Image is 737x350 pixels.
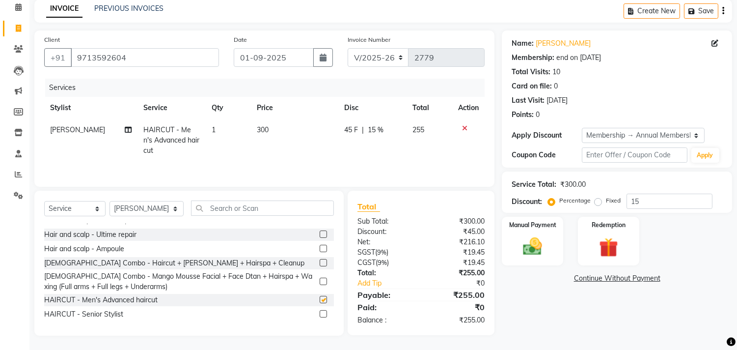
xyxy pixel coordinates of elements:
[357,202,380,212] span: Total
[50,125,105,134] span: [PERSON_NAME]
[546,95,568,106] div: [DATE]
[44,97,137,119] th: Stylist
[357,258,376,267] span: CGST
[509,221,556,230] label: Manual Payment
[536,110,540,120] div: 0
[512,179,556,190] div: Service Total:
[552,67,560,77] div: 10
[421,247,492,258] div: ₹19.45
[377,248,386,256] span: 9%
[512,150,582,160] div: Coupon Code
[350,268,421,278] div: Total:
[684,3,718,19] button: Save
[512,67,550,77] div: Total Visits:
[251,97,338,119] th: Price
[421,258,492,268] div: ₹19.45
[421,301,492,313] div: ₹0
[44,230,136,240] div: Hair and scalp - Ultime repair
[512,197,542,207] div: Discount:
[137,97,205,119] th: Service
[421,289,492,301] div: ₹255.00
[504,273,730,284] a: Continue Without Payment
[421,315,492,325] div: ₹255.00
[350,216,421,227] div: Sub Total:
[234,35,247,44] label: Date
[512,53,554,63] div: Membership:
[350,258,421,268] div: ( )
[94,4,164,13] a: PREVIOUS INVOICES
[350,278,433,289] a: Add Tip
[44,295,158,305] div: HAIRCUT - Men's Advanced haircut
[44,309,123,320] div: HAIRCUT - Senior Stylist
[143,125,199,155] span: HAIRCUT - Men's Advanced haircut
[350,289,421,301] div: Payable:
[44,244,124,254] div: Hair and scalp - Ampoule
[624,3,680,19] button: Create New
[512,81,552,91] div: Card on file:
[536,38,591,49] a: [PERSON_NAME]
[593,235,624,260] img: _gift.svg
[71,48,219,67] input: Search by Name/Mobile/Email/Code
[344,125,358,135] span: 45 F
[44,35,60,44] label: Client
[45,79,492,97] div: Services
[421,216,492,227] div: ₹300.00
[191,201,334,216] input: Search or Scan
[512,110,534,120] div: Points:
[582,147,687,163] input: Enter Offer / Coupon Code
[421,268,492,278] div: ₹255.00
[357,248,375,257] span: SGST
[606,196,621,205] label: Fixed
[206,97,251,119] th: Qty
[592,221,626,230] label: Redemption
[212,125,216,134] span: 1
[412,125,424,134] span: 255
[44,258,304,268] div: [DEMOGRAPHIC_DATA] Combo - Haircut + [PERSON_NAME] + Hairspa + Cleanup
[556,53,601,63] div: end on [DATE]
[421,237,492,247] div: ₹216.10
[559,196,591,205] label: Percentage
[350,227,421,237] div: Discount:
[512,130,582,141] div: Apply Discount
[407,97,453,119] th: Total
[350,315,421,325] div: Balance :
[350,301,421,313] div: Paid:
[44,48,72,67] button: +91
[517,235,548,258] img: _cash.svg
[350,247,421,258] div: ( )
[512,95,545,106] div: Last Visit:
[421,227,492,237] div: ₹45.00
[378,259,387,266] span: 9%
[348,35,390,44] label: Invoice Number
[368,125,383,135] span: 15 %
[560,179,586,190] div: ₹300.00
[338,97,407,119] th: Disc
[350,237,421,247] div: Net:
[257,125,269,134] span: 300
[554,81,558,91] div: 0
[512,38,534,49] div: Name:
[362,125,364,135] span: |
[452,97,485,119] th: Action
[691,148,719,163] button: Apply
[433,278,492,289] div: ₹0
[44,271,316,292] div: [DEMOGRAPHIC_DATA] Combo - Mango Mousse Facial + Face Dtan + Hairspa + Waxing (Full arms + Full l...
